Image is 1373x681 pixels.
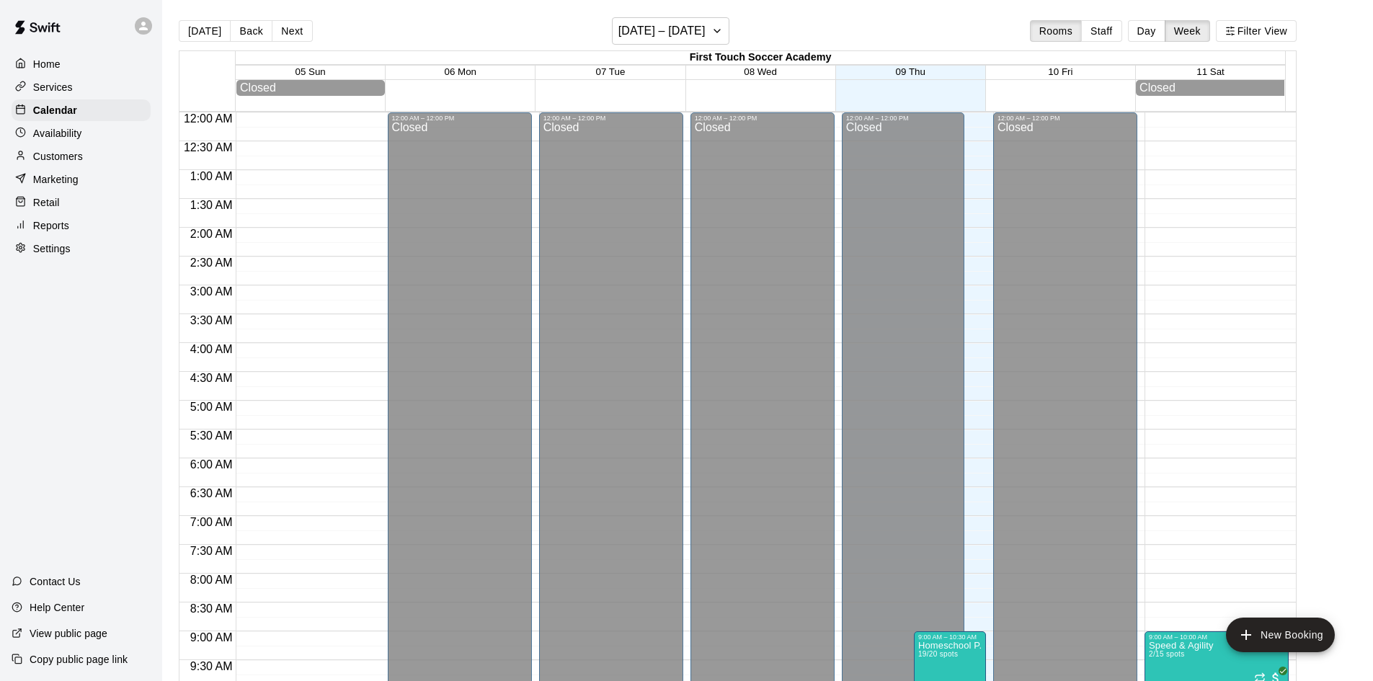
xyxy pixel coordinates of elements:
div: 12:00 AM – 12:00 PM [695,115,830,122]
p: Services [33,80,73,94]
p: View public page [30,626,107,641]
span: 2/15 spots filled [1149,650,1184,658]
button: [DATE] – [DATE] [612,17,729,45]
button: 05 Sun [296,66,326,77]
span: 12:00 AM [180,112,236,125]
span: 3:30 AM [187,314,236,326]
span: 2:30 AM [187,257,236,269]
div: First Touch Soccer Academy [236,51,1285,65]
button: Filter View [1216,20,1297,42]
span: 7:30 AM [187,545,236,557]
p: Availability [33,126,82,141]
span: 19/20 spots filled [918,650,958,658]
span: 9:00 AM [187,631,236,644]
button: Rooms [1030,20,1082,42]
button: Week [1165,20,1210,42]
span: 3:00 AM [187,285,236,298]
button: Next [272,20,312,42]
span: 2:00 AM [187,228,236,240]
p: Help Center [30,600,84,615]
div: 9:00 AM – 10:30 AM [918,633,982,641]
span: 9:30 AM [187,660,236,672]
a: Home [12,53,151,75]
button: Back [230,20,272,42]
span: 1:00 AM [187,170,236,182]
p: Marketing [33,172,79,187]
button: 09 Thu [896,66,925,77]
a: Availability [12,123,151,144]
p: Contact Us [30,574,81,589]
span: 8:00 AM [187,574,236,586]
p: Settings [33,241,71,256]
a: Services [12,76,151,98]
span: 6:30 AM [187,487,236,499]
p: Customers [33,149,83,164]
button: Staff [1081,20,1122,42]
a: Customers [12,146,151,167]
a: Calendar [12,99,151,121]
div: Closed [240,81,381,94]
span: 12:30 AM [180,141,236,153]
button: 10 Fri [1048,66,1072,77]
span: 8:30 AM [187,602,236,615]
a: Retail [12,192,151,213]
a: Reports [12,215,151,236]
span: 1:30 AM [187,199,236,211]
button: Day [1128,20,1165,42]
div: 12:00 AM – 12:00 PM [392,115,528,122]
p: Retail [33,195,60,210]
div: Closed [1139,81,1281,94]
span: 4:00 AM [187,343,236,355]
a: Settings [12,238,151,259]
button: 07 Tue [596,66,626,77]
p: Copy public page link [30,652,128,667]
h6: [DATE] – [DATE] [618,21,706,41]
button: [DATE] [179,20,231,42]
button: add [1226,618,1335,652]
p: Home [33,57,61,71]
div: 12:00 AM – 12:00 PM [997,115,1133,122]
a: Marketing [12,169,151,190]
span: 5:30 AM [187,429,236,442]
div: 12:00 AM – 12:00 PM [846,115,960,122]
span: 7:00 AM [187,516,236,528]
button: 06 Mon [445,66,476,77]
span: 4:30 AM [187,372,236,384]
button: 11 Sat [1196,66,1225,77]
p: Calendar [33,103,77,117]
div: 12:00 AM – 12:00 PM [543,115,679,122]
span: 6:00 AM [187,458,236,471]
div: 9:00 AM – 10:00 AM [1149,633,1284,641]
button: 08 Wed [744,66,777,77]
p: Reports [33,218,69,233]
span: 5:00 AM [187,401,236,413]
